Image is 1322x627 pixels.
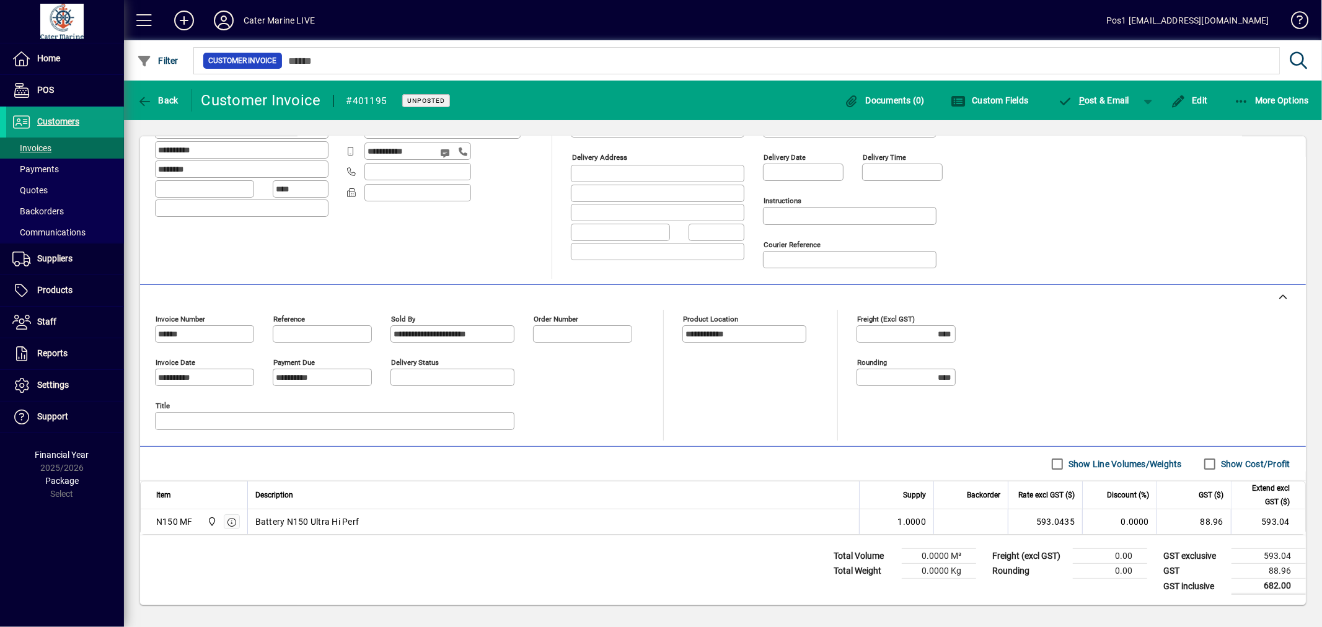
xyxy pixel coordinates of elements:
[903,488,926,502] span: Supply
[37,253,73,263] span: Suppliers
[6,338,124,369] a: Reports
[1016,515,1075,528] div: 593.0435
[273,315,305,323] mat-label: Reference
[204,9,244,32] button: Profile
[1239,481,1290,509] span: Extend excl GST ($)
[1232,549,1306,564] td: 593.04
[12,227,86,237] span: Communications
[841,89,928,112] button: Documents (0)
[1199,488,1223,502] span: GST ($)
[764,153,806,162] mat-label: Delivery date
[12,164,59,174] span: Payments
[201,90,321,110] div: Customer Invoice
[37,380,69,390] span: Settings
[857,358,887,367] mat-label: Rounding
[1168,89,1211,112] button: Edit
[1052,89,1136,112] button: Post & Email
[1107,488,1149,502] span: Discount (%)
[6,201,124,222] a: Backorders
[1282,2,1307,43] a: Knowledge Base
[683,315,738,323] mat-label: Product location
[1171,95,1208,105] span: Edit
[255,515,359,528] span: Battery N150 Ultra Hi Perf
[1231,509,1305,534] td: 593.04
[902,564,976,579] td: 0.0000 Kg
[951,95,1029,105] span: Custom Fields
[857,315,915,323] mat-label: Freight (excl GST)
[1157,549,1232,564] td: GST exclusive
[37,85,54,95] span: POS
[1157,564,1232,579] td: GST
[6,243,124,274] a: Suppliers
[156,401,170,410] mat-label: Title
[1082,509,1157,534] td: 0.0000
[1106,11,1269,30] div: Pos1 [EMAIL_ADDRESS][DOMAIN_NAME]
[6,75,124,106] a: POS
[255,488,293,502] span: Description
[6,307,124,338] a: Staff
[137,56,178,66] span: Filter
[37,348,68,358] span: Reports
[37,317,56,327] span: Staff
[391,358,439,367] mat-label: Delivery status
[134,89,182,112] button: Back
[37,116,79,126] span: Customers
[6,159,124,180] a: Payments
[204,515,218,528] span: Cater Marine
[208,55,277,67] span: Customer Invoice
[37,411,68,421] span: Support
[164,9,204,32] button: Add
[863,153,906,162] mat-label: Delivery time
[898,515,927,528] span: 1.0000
[1079,95,1085,105] span: P
[244,11,315,30] div: Cater Marine LIVE
[137,95,178,105] span: Back
[844,95,925,105] span: Documents (0)
[1232,564,1306,579] td: 88.96
[6,222,124,243] a: Communications
[37,285,73,295] span: Products
[156,315,205,323] mat-label: Invoice number
[902,549,976,564] td: 0.0000 M³
[37,53,60,63] span: Home
[124,89,192,112] app-page-header-button: Back
[827,564,902,579] td: Total Weight
[1234,95,1310,105] span: More Options
[986,549,1073,564] td: Freight (excl GST)
[1073,549,1147,564] td: 0.00
[273,358,315,367] mat-label: Payment due
[1066,458,1182,470] label: Show Line Volumes/Weights
[6,275,124,306] a: Products
[986,564,1073,579] td: Rounding
[12,185,48,195] span: Quotes
[156,358,195,367] mat-label: Invoice date
[431,138,461,168] button: Send SMS
[6,138,124,159] a: Invoices
[1018,488,1075,502] span: Rate excl GST ($)
[1058,95,1130,105] span: ost & Email
[12,206,64,216] span: Backorders
[1232,579,1306,594] td: 682.00
[6,401,124,432] a: Support
[1231,89,1313,112] button: More Options
[391,315,415,323] mat-label: Sold by
[45,476,79,486] span: Package
[1218,458,1290,470] label: Show Cost/Profit
[156,488,171,502] span: Item
[827,549,902,564] td: Total Volume
[1157,579,1232,594] td: GST inclusive
[407,97,445,105] span: Unposted
[534,315,578,323] mat-label: Order number
[35,450,89,460] span: Financial Year
[764,240,821,249] mat-label: Courier Reference
[764,196,801,205] mat-label: Instructions
[156,515,193,528] div: N150 MF
[6,180,124,201] a: Quotes
[1157,509,1231,534] td: 88.96
[346,91,387,111] div: #401195
[1073,564,1147,579] td: 0.00
[6,370,124,401] a: Settings
[134,50,182,72] button: Filter
[948,89,1032,112] button: Custom Fields
[967,488,1000,502] span: Backorder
